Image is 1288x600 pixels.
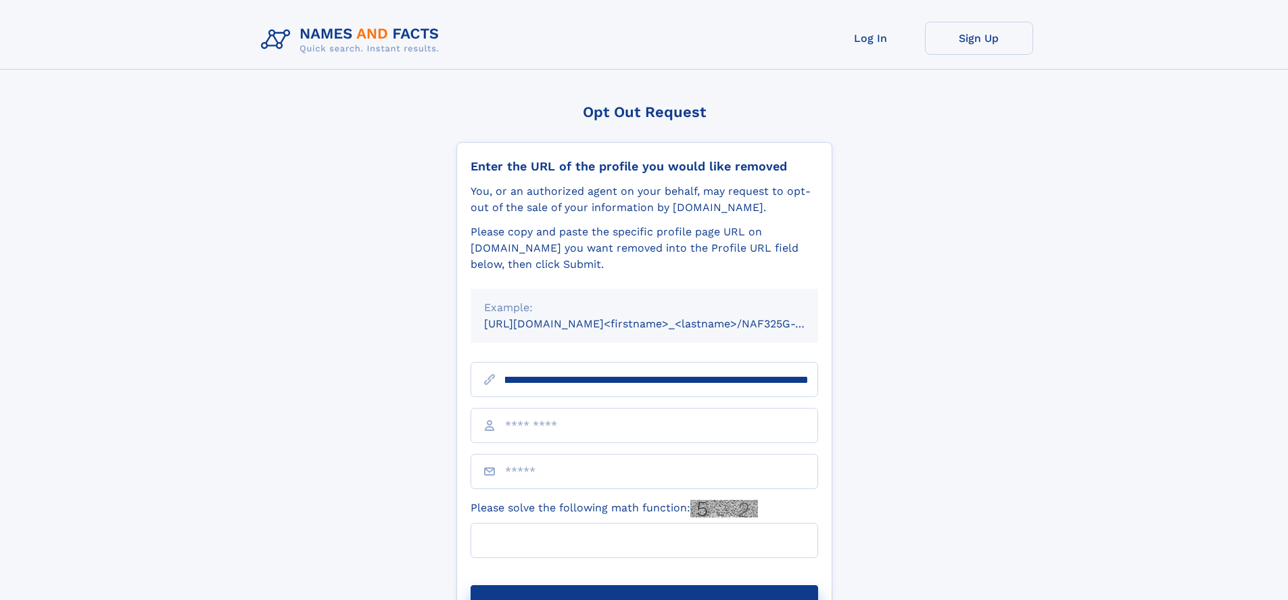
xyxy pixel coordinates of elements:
[484,317,844,330] small: [URL][DOMAIN_NAME]<firstname>_<lastname>/NAF325G-xxxxxxxx
[471,183,818,216] div: You, or an authorized agent on your behalf, may request to opt-out of the sale of your informatio...
[471,224,818,273] div: Please copy and paste the specific profile page URL on [DOMAIN_NAME] you want removed into the Pr...
[471,159,818,174] div: Enter the URL of the profile you would like removed
[484,300,805,316] div: Example:
[456,103,832,120] div: Opt Out Request
[256,22,450,58] img: Logo Names and Facts
[817,22,925,55] a: Log In
[925,22,1033,55] a: Sign Up
[471,500,758,517] label: Please solve the following math function:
